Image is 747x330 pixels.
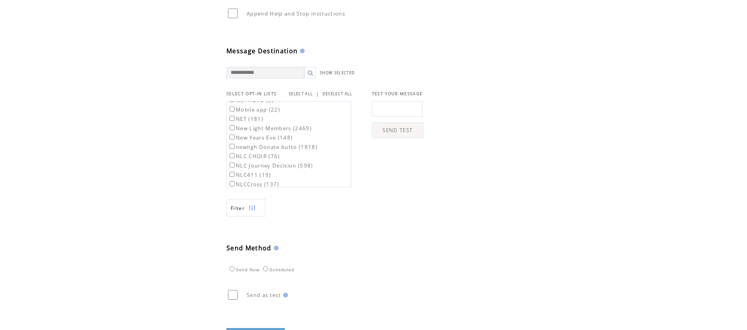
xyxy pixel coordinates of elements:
label: New Light Members (2469) [228,125,312,132]
label: NLCCross (137) [228,181,279,188]
span: | [316,90,319,97]
span: Send Method [226,244,272,252]
img: help.gif [281,293,288,297]
span: TEST YOUR MESSAGE [372,91,423,96]
a: SHOW SELECTED [320,70,355,75]
input: Send Now [230,266,235,271]
input: Scheduled [263,266,268,271]
label: NET (181) [228,115,263,122]
label: NLC Journey Decision (598) [228,162,313,169]
span: SELECT OPT-IN LISTS [226,91,277,96]
label: NLC CHOIR (76) [228,153,280,160]
img: filters.png [249,199,256,217]
input: NET (181) [230,116,235,121]
span: Show filters [231,205,245,211]
input: New Light Members (2469) [230,125,235,130]
input: NLC411 (19) [230,172,235,177]
input: newligh Donate butto (1818) [230,144,235,149]
img: help.gif [298,49,305,53]
label: Send Now [228,267,260,272]
a: SEND TEST [372,122,423,138]
label: Scheduled [261,267,294,272]
input: New Years Eve (148) [230,134,235,140]
label: Mobile app (22) [228,106,280,113]
a: DESELECT ALL [323,91,352,96]
input: NLCCross (137) [230,181,235,186]
span: Append Help and Stop instructions [247,10,345,17]
input: NLC CHOIR (76) [230,153,235,158]
input: Mobile app (22) [230,107,235,112]
span: Send as test [247,292,281,299]
label: NLC411 (19) [228,171,271,178]
a: SELECT ALL [289,91,313,96]
img: help.gif [272,246,279,250]
span: Message Destination [226,47,298,55]
input: NLC Journey Decision (598) [230,162,235,168]
label: New Years Eve (148) [228,134,293,141]
a: Filter [226,199,265,217]
label: newligh Donate butto (1818) [228,143,317,150]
